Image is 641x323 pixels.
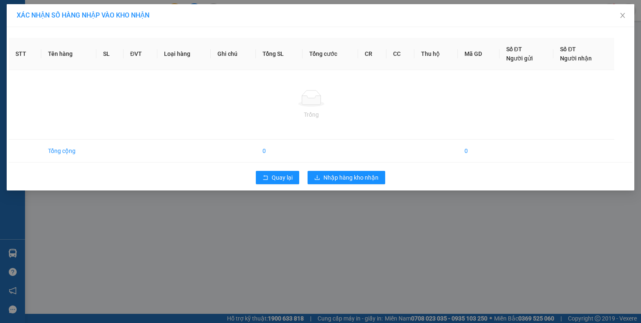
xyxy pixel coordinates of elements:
[358,38,386,70] th: CR
[560,46,576,53] span: Số ĐT
[308,171,385,184] button: downloadNhập hàng kho nhận
[323,173,379,182] span: Nhập hàng kho nhận
[256,38,303,70] th: Tổng SL
[256,171,299,184] button: rollbackQuay lại
[272,173,293,182] span: Quay lại
[458,140,500,163] td: 0
[157,38,211,70] th: Loại hàng
[560,55,592,62] span: Người nhận
[262,175,268,181] span: rollback
[15,110,608,119] div: Trống
[506,46,522,53] span: Số ĐT
[41,38,96,70] th: Tên hàng
[414,38,458,70] th: Thu hộ
[41,140,96,163] td: Tổng cộng
[17,11,149,19] span: XÁC NHẬN SỐ HÀNG NHẬP VÀO KHO NHẬN
[9,38,41,70] th: STT
[303,38,358,70] th: Tổng cước
[458,38,500,70] th: Mã GD
[256,140,303,163] td: 0
[619,12,626,19] span: close
[211,38,256,70] th: Ghi chú
[96,38,124,70] th: SL
[124,38,157,70] th: ĐVT
[314,175,320,181] span: download
[386,38,414,70] th: CC
[506,55,533,62] span: Người gửi
[611,4,634,28] button: Close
